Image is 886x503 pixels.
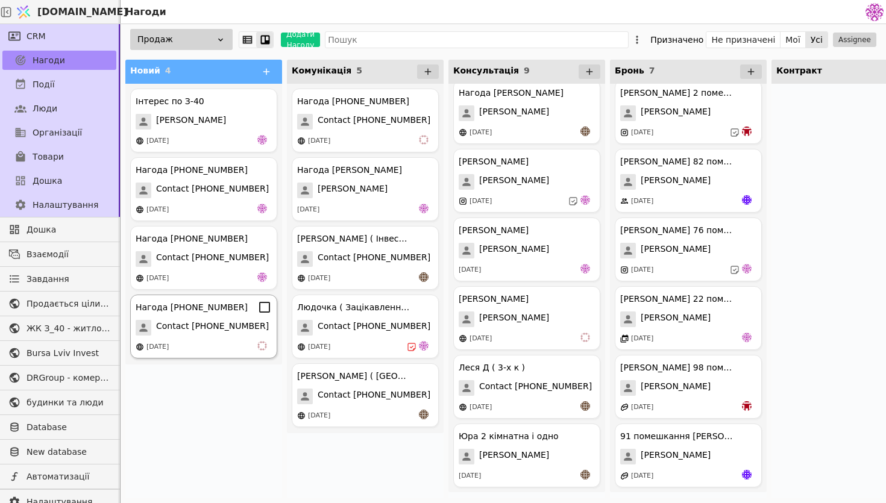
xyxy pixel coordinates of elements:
[631,402,653,413] div: [DATE]
[2,319,116,338] a: ЖК З_40 - житлова та комерційна нерухомість класу Преміум
[470,402,492,413] div: [DATE]
[308,136,330,146] div: [DATE]
[156,114,226,130] span: [PERSON_NAME]
[130,29,233,50] div: Продаж
[33,175,62,187] span: Дошка
[136,137,144,145] img: online-store.svg
[781,31,806,48] button: Мої
[33,54,65,67] span: Нагоди
[631,471,653,481] div: [DATE]
[146,205,169,215] div: [DATE]
[833,33,876,47] button: Assignee
[419,341,429,351] img: de
[453,217,600,281] div: [PERSON_NAME][PERSON_NAME][DATE]de
[742,195,752,205] img: Яр
[631,196,653,207] div: [DATE]
[257,135,267,145] img: de
[620,155,735,168] div: [PERSON_NAME] 82 помешкання [PERSON_NAME]
[453,286,600,350] div: [PERSON_NAME][PERSON_NAME][DATE]vi
[27,322,110,335] span: ЖК З_40 - житлова та комерційна нерухомість класу Преміум
[620,266,629,274] img: instagram.svg
[742,333,752,342] img: de
[2,195,116,214] a: Налаштування
[2,147,116,166] a: Товари
[136,205,144,214] img: online-store.svg
[308,342,330,352] div: [DATE]
[620,430,735,443] div: 91 помешкання [PERSON_NAME]
[459,334,467,343] img: online-store.svg
[470,334,492,344] div: [DATE]
[356,66,362,75] span: 5
[33,78,55,91] span: Події
[524,66,530,75] span: 9
[37,5,128,19] span: [DOMAIN_NAME]
[641,380,711,396] span: [PERSON_NAME]
[27,30,46,43] span: CRM
[2,294,116,313] a: Продається цілий будинок [PERSON_NAME] нерухомість
[459,128,467,137] img: online-store.svg
[615,149,762,213] div: [PERSON_NAME] 82 помешкання [PERSON_NAME][PERSON_NAME][DATE]Яр
[130,226,277,290] div: Нагода [PHONE_NUMBER]Contact [PHONE_NUMBER][DATE]de
[620,197,629,205] img: people.svg
[470,128,492,138] div: [DATE]
[27,347,110,360] span: Bursa Lviv Invest
[580,195,590,205] img: de
[580,264,590,273] img: de
[2,368,116,387] a: DRGroup - комерційна нерухоомість
[459,430,559,443] div: Юра 2 кімнатна і одно
[459,361,525,374] div: Леся Д ( 3-х к )
[742,470,752,480] img: Яр
[2,123,116,142] a: Організації
[631,334,653,344] div: [DATE]
[12,1,121,23] a: [DOMAIN_NAME]
[453,355,600,419] div: Леся Д ( 3-х к )Contact [PHONE_NUMBER][DATE]an
[33,102,57,115] span: Люди
[641,174,711,190] span: [PERSON_NAME]
[470,196,492,207] div: [DATE]
[292,157,439,221] div: Нагода [PERSON_NAME][PERSON_NAME][DATE]de
[479,311,549,327] span: [PERSON_NAME]
[257,341,267,351] img: vi
[459,224,529,237] div: [PERSON_NAME]
[156,251,269,267] span: Contact [PHONE_NUMBER]
[459,293,529,305] div: [PERSON_NAME]
[292,89,439,152] div: Нагода [PHONE_NUMBER]Contact [PHONE_NUMBER][DATE]vi
[27,248,110,261] span: Взаємодії
[27,298,110,310] span: Продається цілий будинок [PERSON_NAME] нерухомість
[419,204,429,213] img: de
[274,33,320,47] a: Додати Нагоду
[136,233,248,245] div: Нагода [PHONE_NUMBER]
[136,301,248,314] div: Нагода [PHONE_NUMBER]
[297,233,412,245] div: [PERSON_NAME] ( Інвестиція )
[130,295,277,358] div: Нагода [PHONE_NUMBER]Contact [PHONE_NUMBER][DATE]vi
[2,417,116,437] a: Database
[318,114,430,130] span: Contact [PHONE_NUMBER]
[620,224,735,237] div: [PERSON_NAME] 76 помешкання [PERSON_NAME]
[27,223,110,236] span: Дошка
[580,401,590,411] img: an
[308,411,330,421] div: [DATE]
[453,66,519,75] span: Консультація
[281,33,320,47] button: Додати Нагоду
[2,27,116,46] a: CRM
[620,87,735,99] div: [PERSON_NAME] 2 помешкання [PERSON_NAME]
[33,127,82,139] span: Організації
[479,174,549,190] span: [PERSON_NAME]
[479,449,549,464] span: [PERSON_NAME]
[308,273,330,284] div: [DATE]
[453,80,600,144] div: Нагода [PERSON_NAME][PERSON_NAME][DATE]an
[2,99,116,118] a: Люди
[580,470,590,480] img: an
[641,449,711,464] span: [PERSON_NAME]
[325,31,629,48] input: Пошук
[615,217,762,281] div: [PERSON_NAME] 76 помешкання [PERSON_NAME][PERSON_NAME][DATE]de
[297,95,409,108] div: Нагода [PHONE_NUMBER]
[14,1,33,23] img: Logo
[479,380,592,396] span: Contact [PHONE_NUMBER]
[146,273,169,284] div: [DATE]
[27,396,110,409] span: будинки та люди
[2,343,116,363] a: Bursa Lviv Invest
[136,95,204,108] div: Інтерес по З-40
[257,204,267,213] img: de
[419,272,429,282] img: an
